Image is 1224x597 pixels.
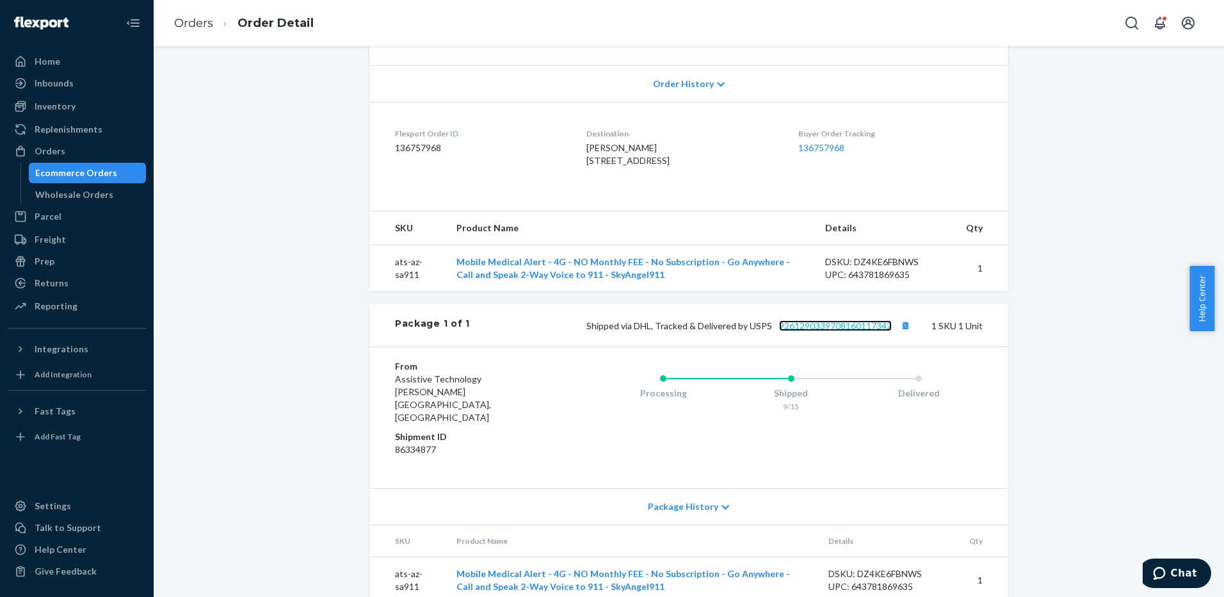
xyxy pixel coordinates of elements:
a: 9261290339708160117342 [779,320,892,331]
div: Settings [35,500,71,512]
button: Fast Tags [8,401,146,421]
span: Package History [648,500,718,513]
th: Qty [956,211,1008,245]
div: Reporting [35,300,77,313]
div: Package 1 of 1 [395,317,470,334]
span: Assistive Technology [PERSON_NAME][GEOGRAPHIC_DATA], [GEOGRAPHIC_DATA] [395,373,491,423]
dt: Buyer Order Tracking [798,128,983,139]
div: Inventory [35,100,76,113]
a: Prep [8,251,146,272]
a: Mobile Medical Alert - 4G - NO Monthly FEE - No Subscription - Go Anywhere - Call and Speak 2-Way... [456,568,790,592]
dt: Shipment ID [395,430,548,443]
a: 136757968 [798,142,844,153]
th: Details [818,525,959,557]
a: Add Integration [8,364,146,385]
div: Orders [35,145,65,158]
div: DSKU: DZ4KE6FBNWS [828,568,949,580]
a: Settings [8,496,146,516]
div: Freight [35,233,66,246]
div: Talk to Support [35,521,101,534]
a: Help Center [8,539,146,560]
th: SKU [369,525,446,557]
a: Orders [174,16,213,30]
a: Replenishments [8,119,146,140]
div: 9/15 [727,401,855,412]
img: Flexport logo [14,17,68,29]
dt: From [395,360,548,373]
div: Add Fast Tag [35,431,81,442]
a: Orders [8,141,146,161]
th: Product Name [446,211,816,245]
div: Delivered [855,387,983,400]
div: Replenishments [35,123,102,136]
div: Add Integration [35,369,92,380]
a: Inbounds [8,73,146,94]
button: Open account menu [1175,10,1201,36]
a: Inventory [8,96,146,117]
span: Shipped via DHL, Tracked & Delivered by USPS [586,320,914,331]
th: Product Name [446,525,818,557]
div: Fast Tags [35,405,76,418]
div: Shipped [727,387,855,400]
div: Prep [35,255,54,268]
div: Wholesale Orders [35,188,113,201]
div: Give Feedback [35,565,97,578]
div: Parcel [35,210,61,223]
div: Home [35,55,60,68]
a: Returns [8,273,146,293]
a: Order Detail [238,16,314,30]
div: Processing [599,387,727,400]
div: Ecommerce Orders [35,167,117,179]
a: Ecommerce Orders [29,163,147,183]
button: Help Center [1189,266,1214,331]
button: Open Search Box [1119,10,1145,36]
button: Open notifications [1147,10,1173,36]
button: Copy tracking number [897,317,914,334]
div: Integrations [35,343,88,356]
div: UPC: 643781869635 [825,268,946,281]
dt: Destination [586,128,777,139]
dd: 86334877 [395,443,548,456]
th: Details [815,211,956,245]
a: Mobile Medical Alert - 4G - NO Monthly FEE - No Subscription - Go Anywhere - Call and Speak 2-Way... [456,256,790,280]
th: SKU [369,211,446,245]
button: Talk to Support [8,518,146,538]
td: 1 [956,245,1008,292]
dd: 136757968 [395,142,566,154]
dt: Flexport Order ID [395,128,566,139]
div: UPC: 643781869635 [828,580,949,593]
div: Inbounds [35,77,74,90]
td: ats-az-sa911 [369,245,446,292]
a: Add Fast Tag [8,427,146,447]
a: Wholesale Orders [29,184,147,205]
div: Returns [35,277,68,290]
a: Home [8,51,146,72]
iframe: Opens a widget where you can chat to one of our agents [1143,559,1211,591]
div: Help Center [35,543,86,556]
div: DSKU: DZ4KE6FBNWS [825,256,946,268]
button: Integrations [8,339,146,359]
ol: breadcrumbs [164,4,324,42]
a: Parcel [8,206,146,227]
a: Freight [8,229,146,250]
button: Give Feedback [8,561,146,582]
span: [PERSON_NAME] [STREET_ADDRESS] [586,142,670,166]
a: Reporting [8,296,146,316]
th: Qty [959,525,1008,557]
div: 1 SKU 1 Unit [470,317,983,334]
button: Close Navigation [120,10,146,36]
span: Order History [653,78,714,90]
